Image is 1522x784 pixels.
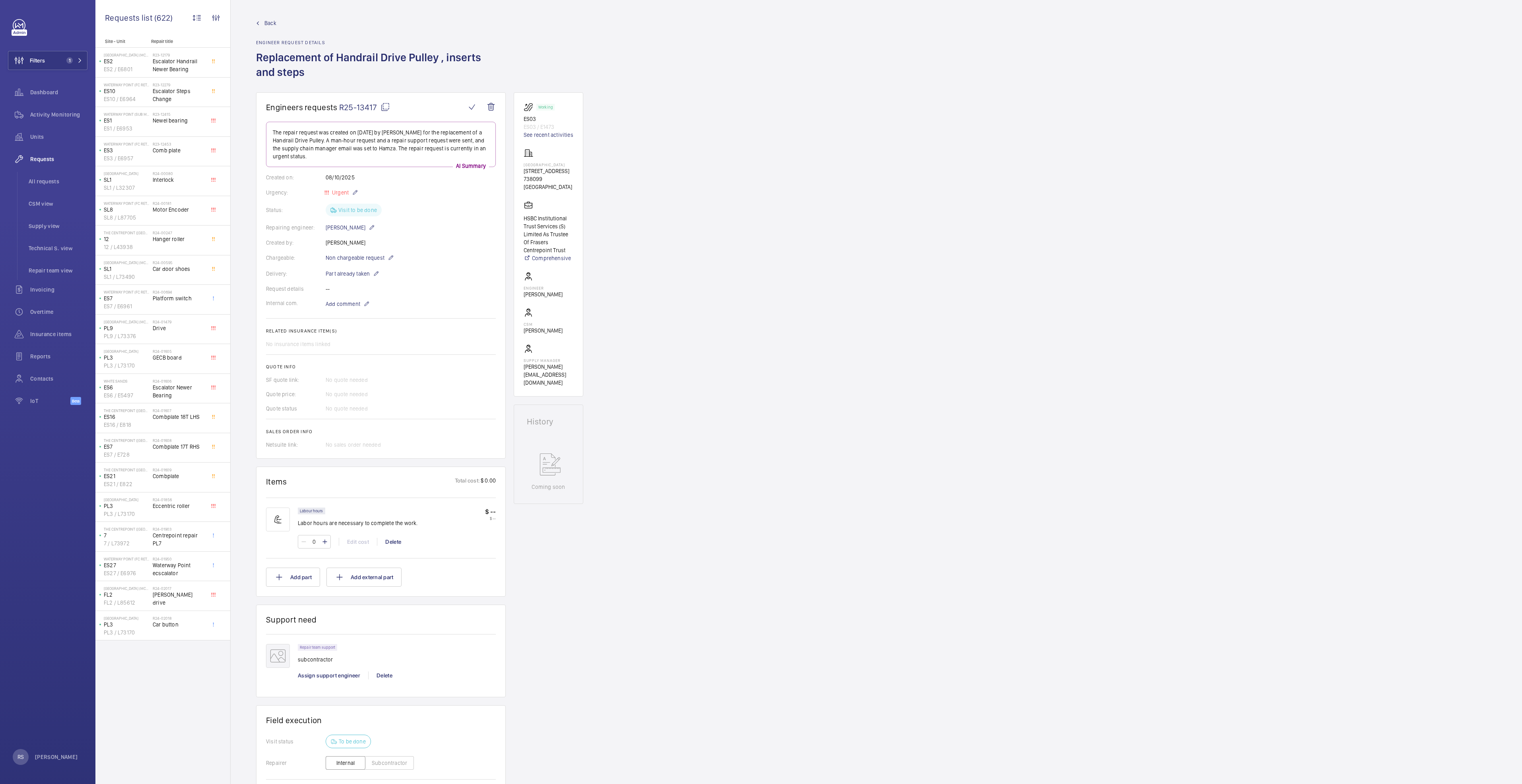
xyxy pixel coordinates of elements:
h2: R24-01950 [153,556,205,561]
p: To be done [339,737,366,745]
p: $ -- [485,508,496,516]
span: Escalator Newer Bearing [153,383,205,399]
p: 12 [104,235,149,243]
span: All requests [29,177,87,185]
p: ES1 [104,117,149,125]
span: Reports [30,352,87,360]
p: PL3 [104,354,149,362]
span: Escalator Handrail Newer Bearing [153,57,205,73]
h2: R24-00080 [153,171,205,176]
p: Waterway Point (FC Retail) [104,82,149,87]
span: Combplate 18T LHS [153,413,205,421]
span: Non chargeable request [326,254,384,262]
h2: R24-01606 [153,379,205,383]
p: ES03 / E1473 [524,123,573,131]
h2: R24-01608 [153,438,205,443]
p: [PERSON_NAME] [524,290,563,298]
span: Car door shoes [153,265,205,273]
p: ES7 / E728 [104,451,149,459]
p: FL2 [104,591,149,599]
span: Insurance items [30,330,87,338]
p: Waterway Point (FC Retail) [104,201,149,206]
p: RS [17,753,24,761]
img: muscle-sm.svg [266,508,290,531]
span: Escalator Steps Change [153,87,205,103]
span: Technical S. view [29,244,87,252]
span: [PERSON_NAME] drive [153,591,205,607]
p: ES7 / E6961 [104,302,149,310]
p: The Centrepoint ([GEOGRAPHIC_DATA]) [104,408,149,413]
p: Waterway Point (FC Retail) [104,290,149,294]
p: ES10 / E6964 [104,95,149,103]
p: ES3 / E6957 [104,154,149,162]
span: Back [264,19,276,27]
p: [GEOGRAPHIC_DATA] (MCST) [104,260,149,265]
p: Waterway Point (FC Retail) [104,556,149,561]
span: Supply view [29,222,87,230]
p: Total cost: [455,477,480,486]
button: Filters1 [8,51,87,70]
p: ES6 [104,383,149,391]
span: Engineers requests [266,102,338,112]
p: SL1 / L32307 [104,184,149,192]
p: PL3 / L73170 [104,510,149,518]
p: [PERSON_NAME] [35,753,78,761]
p: ES27 [104,561,149,569]
p: [PERSON_NAME] [326,223,375,232]
p: PL3 / L73170 [104,628,149,636]
p: AI Summary [453,162,489,170]
h2: R24-01479 [153,319,205,324]
h2: Quote info [266,364,496,370]
span: 1 [66,57,73,64]
p: White Sands [104,379,149,383]
span: Eccentric roller [153,502,205,510]
span: Requests [30,155,87,163]
span: GECB board [153,354,205,362]
p: [GEOGRAPHIC_DATA] (MCST) [104,319,149,324]
p: SL8 [104,206,149,214]
p: Labor hours are necessary to complete the work. [298,519,418,527]
h2: R24-00694 [153,290,205,294]
p: SL1 / L73490 [104,273,149,281]
p: ES27 / E6976 [104,569,149,577]
h2: R24-02017 [153,586,205,591]
h1: History [527,418,570,426]
span: Platform switch [153,294,205,302]
p: PL3 / L73170 [104,362,149,370]
span: Urgent [330,189,349,196]
span: Drive [153,324,205,332]
button: Internal [326,756,365,770]
p: 7 / L73972 [104,539,149,547]
p: ES7 [104,294,149,302]
p: [STREET_ADDRESS] [524,167,573,175]
p: PL3 [104,502,149,510]
p: ES7 [104,443,149,451]
p: ES2 / E6801 [104,65,149,73]
p: Coming soon [532,483,565,491]
p: ES16 / E818 [104,421,149,429]
p: [PERSON_NAME] [524,327,563,335]
h2: R24-01856 [153,497,205,502]
span: Repair team view [29,267,87,274]
span: Waterway Point ecscalator [153,561,205,577]
p: Waterway Point (Sub MC) [104,112,149,117]
p: SL1 [104,176,149,184]
span: Overtime [30,308,87,316]
h2: R23-12453 [153,142,205,146]
h2: R24-00247 [153,230,205,235]
p: Part already taken [326,269,379,278]
span: Dashboard [30,88,87,96]
p: SL1 [104,265,149,273]
span: Invoicing [30,286,87,294]
p: Site - Unit [95,39,148,44]
a: Comprehensive [524,254,573,262]
span: Combplate [153,472,205,480]
p: The repair request was created on [DATE] by [PERSON_NAME] for the replacement of a Handrail Drive... [273,128,489,160]
p: The Centrepoint ([GEOGRAPHIC_DATA]) [104,467,149,472]
span: R25-13417 [339,102,390,112]
p: ES2 [104,57,149,65]
p: ES03 [524,115,573,123]
p: [PERSON_NAME][EMAIL_ADDRESS][DOMAIN_NAME] [524,363,573,387]
h2: R24-01903 [153,527,205,531]
p: ES3 [104,146,149,154]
